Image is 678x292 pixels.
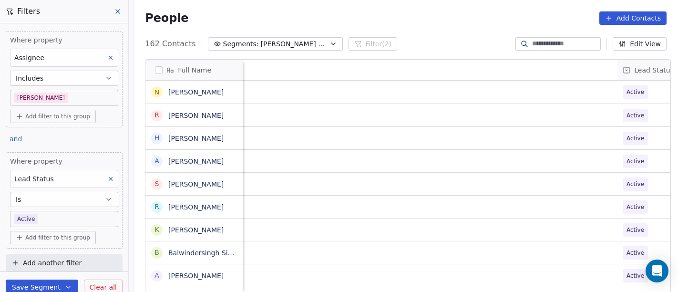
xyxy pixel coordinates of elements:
[261,39,328,49] span: [PERSON_NAME] Follow up Hot Active
[145,38,195,50] span: 162 Contacts
[223,39,259,49] span: Segments:
[168,157,224,165] a: [PERSON_NAME]
[599,11,667,25] button: Add Contacts
[627,271,644,281] span: Active
[627,156,644,166] span: Active
[627,87,644,97] span: Active
[627,225,644,235] span: Active
[168,226,224,234] a: [PERSON_NAME]
[613,37,667,51] button: Edit View
[154,87,159,97] div: N
[155,179,159,189] div: S
[154,248,159,258] div: B
[634,65,674,75] span: Lead Status
[154,202,159,212] div: R
[627,111,644,120] span: Active
[145,11,188,25] span: People
[349,37,398,51] button: Filter(2)
[145,60,243,80] div: Full Name
[155,271,160,281] div: A
[155,156,160,166] div: A
[168,135,224,142] a: [PERSON_NAME]
[168,88,224,96] a: [PERSON_NAME]
[168,272,224,280] a: [PERSON_NAME]
[168,112,224,119] a: [PERSON_NAME]
[178,65,211,75] span: Full Name
[168,180,224,188] a: [PERSON_NAME]
[168,203,224,211] a: [PERSON_NAME]
[154,133,160,143] div: H
[168,249,240,257] a: Balwindersingh Singh
[154,110,159,120] div: R
[627,202,644,212] span: Active
[627,134,644,143] span: Active
[646,260,668,282] div: Open Intercom Messenger
[627,179,644,189] span: Active
[155,225,159,235] div: K
[627,248,644,258] span: Active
